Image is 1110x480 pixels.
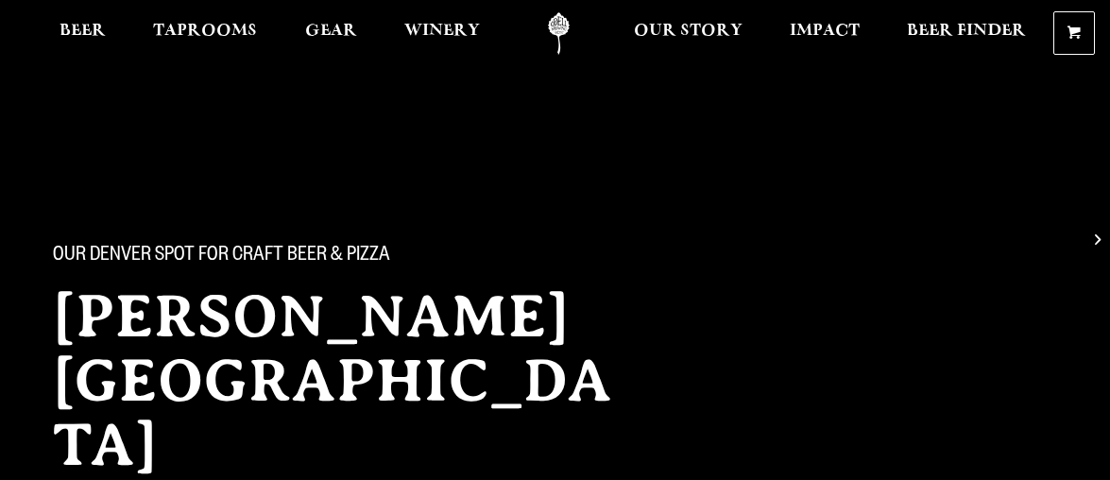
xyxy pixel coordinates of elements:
[523,12,594,55] a: Odell Home
[790,24,860,39] span: Impact
[907,24,1026,39] span: Beer Finder
[895,12,1038,55] a: Beer Finder
[53,284,642,477] h2: [PERSON_NAME][GEOGRAPHIC_DATA]
[47,12,118,55] a: Beer
[622,12,755,55] a: Our Story
[153,24,257,39] span: Taprooms
[53,245,390,269] span: Our Denver spot for craft beer & pizza
[392,12,492,55] a: Winery
[305,24,357,39] span: Gear
[777,12,872,55] a: Impact
[293,12,369,55] a: Gear
[404,24,480,39] span: Winery
[141,12,269,55] a: Taprooms
[60,24,106,39] span: Beer
[634,24,743,39] span: Our Story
